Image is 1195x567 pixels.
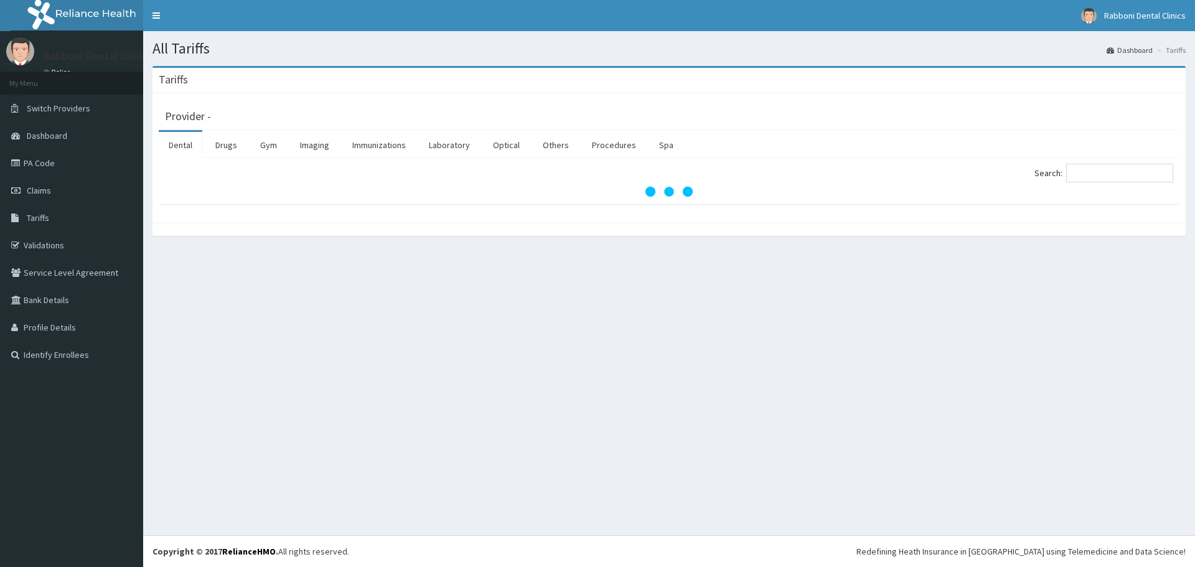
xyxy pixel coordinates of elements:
[1104,10,1186,21] span: Rabboni Dental Clinics
[533,132,579,158] a: Others
[143,535,1195,567] footer: All rights reserved.
[1154,45,1186,55] li: Tariffs
[6,37,34,65] img: User Image
[27,185,51,196] span: Claims
[152,546,278,557] strong: Copyright © 2017 .
[1107,45,1153,55] a: Dashboard
[152,40,1186,57] h1: All Tariffs
[27,130,67,141] span: Dashboard
[582,132,646,158] a: Procedures
[27,212,49,223] span: Tariffs
[27,103,90,114] span: Switch Providers
[483,132,530,158] a: Optical
[222,546,276,557] a: RelianceHMO
[159,132,202,158] a: Dental
[649,132,683,158] a: Spa
[1066,164,1173,182] input: Search:
[1034,164,1173,182] label: Search:
[644,167,694,217] svg: audio-loading
[205,132,247,158] a: Drugs
[419,132,480,158] a: Laboratory
[165,111,211,122] h3: Provider -
[342,132,416,158] a: Immunizations
[44,68,73,77] a: Online
[290,132,339,158] a: Imaging
[250,132,287,158] a: Gym
[1081,8,1097,24] img: User Image
[44,50,152,62] p: Rabboni Dental Clinics
[856,545,1186,558] div: Redefining Heath Insurance in [GEOGRAPHIC_DATA] using Telemedicine and Data Science!
[159,74,188,85] h3: Tariffs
